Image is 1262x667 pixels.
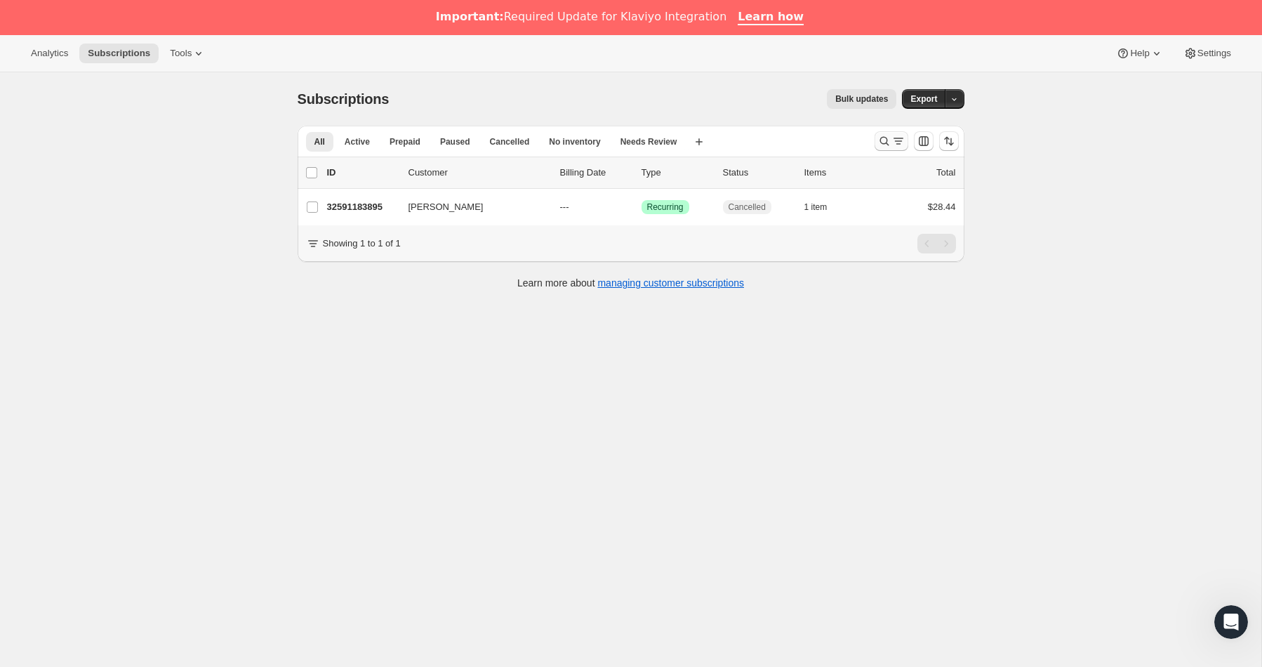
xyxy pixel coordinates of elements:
[314,136,325,147] span: All
[688,132,710,152] button: Create new view
[436,10,504,23] b: Important:
[835,93,888,105] span: Bulk updates
[620,136,677,147] span: Needs Review
[345,136,370,147] span: Active
[914,131,934,151] button: Customize table column order and visibility
[440,136,470,147] span: Paused
[409,200,484,214] span: [PERSON_NAME]
[804,202,828,213] span: 1 item
[409,166,549,180] p: Customer
[400,196,540,218] button: [PERSON_NAME]
[738,10,804,25] a: Learn how
[1175,44,1240,63] button: Settings
[549,136,600,147] span: No inventory
[597,277,744,289] a: managing customer subscriptions
[31,48,68,59] span: Analytics
[936,166,955,180] p: Total
[390,136,420,147] span: Prepaid
[327,200,397,214] p: 32591183895
[875,131,908,151] button: Search and filter results
[170,48,192,59] span: Tools
[1130,48,1149,59] span: Help
[917,234,956,253] nav: Pagination
[436,10,726,24] div: Required Update for Klaviyo Integration
[1108,44,1171,63] button: Help
[327,166,397,180] p: ID
[723,166,793,180] p: Status
[939,131,959,151] button: Sort the results
[642,166,712,180] div: Type
[490,136,530,147] span: Cancelled
[729,202,766,213] span: Cancelled
[327,166,956,180] div: IDCustomerBilling DateTypeStatusItemsTotal
[647,202,684,213] span: Recurring
[910,93,937,105] span: Export
[804,197,843,217] button: 1 item
[928,202,956,212] span: $28.44
[804,166,875,180] div: Items
[298,91,390,107] span: Subscriptions
[517,276,744,290] p: Learn more about
[560,166,630,180] p: Billing Date
[22,44,77,63] button: Analytics
[161,44,214,63] button: Tools
[560,202,569,212] span: ---
[902,89,945,109] button: Export
[1214,605,1248,639] iframe: Intercom live chat
[88,48,150,59] span: Subscriptions
[79,44,159,63] button: Subscriptions
[1197,48,1231,59] span: Settings
[327,197,956,217] div: 32591183895[PERSON_NAME]---SuccessRecurringCancelled1 item$28.44
[323,237,401,251] p: Showing 1 to 1 of 1
[827,89,896,109] button: Bulk updates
